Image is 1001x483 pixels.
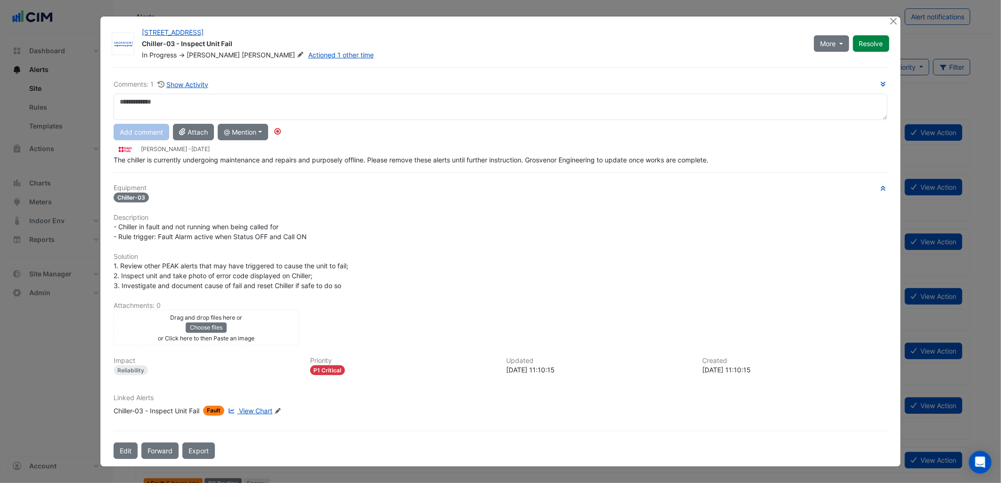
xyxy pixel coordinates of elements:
a: [STREET_ADDRESS] [142,28,204,36]
span: [PERSON_NAME] [242,50,306,60]
a: Actioned 1 other time [308,51,374,59]
div: Open Intercom Messenger [969,451,992,474]
img: Grosvenor Engineering [112,40,134,49]
div: Comments: 1 [114,79,209,90]
button: @ Mention [218,124,268,140]
span: In Progress [142,51,177,59]
h6: Attachments: 0 [114,302,887,310]
button: Edit [114,443,138,459]
h6: Equipment [114,184,887,192]
div: Chiller-03 - Inspect Unit Fail [142,39,803,50]
h6: Created [702,357,887,365]
span: Fault [203,406,224,416]
span: More [820,39,836,48]
h6: Description [114,214,887,222]
div: P1 Critical [310,365,345,375]
span: The chiller is currently undergoing maintenance and repairs and purposely offline. Please remove ... [114,156,708,164]
span: -> [179,51,185,59]
button: Resolve [853,35,889,52]
button: More [814,35,849,52]
div: [DATE] 11:10:15 [506,365,691,375]
div: Reliability [114,365,148,375]
span: [PERSON_NAME] [187,51,240,59]
img: Knight Frank PAG [114,145,137,155]
div: [DATE] 11:10:15 [702,365,887,375]
span: 1. Review other PEAK alerts that may have triggered to cause the unit to fail; 2. Inspect unit an... [114,262,350,290]
button: Show Activity [157,79,209,90]
h6: Solution [114,253,887,261]
h6: Linked Alerts [114,394,887,402]
h6: Priority [310,357,495,365]
button: Attach [173,124,214,140]
span: 2024-09-04 11:10:15 [191,145,210,153]
a: View Chart [226,406,272,416]
div: Chiller-03 - Inspect Unit Fail [114,406,199,416]
small: or Click here to then Paste an image [158,335,254,342]
button: Forward [141,443,179,459]
span: View Chart [239,407,272,415]
span: - Chiller in fault and not running when being called for - Rule trigger: Fault Alarm active when ... [114,223,307,241]
div: Tooltip anchor [273,127,282,136]
h6: Updated [506,357,691,365]
h6: Impact [114,357,298,365]
button: Choose files [186,322,227,333]
span: Chiller-03 [114,193,149,202]
fa-icon: Edit Linked Alerts [274,408,281,415]
small: Drag and drop files here or [170,314,242,321]
a: Export [182,443,215,459]
small: [PERSON_NAME] - [141,145,210,153]
button: Close [889,16,899,26]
